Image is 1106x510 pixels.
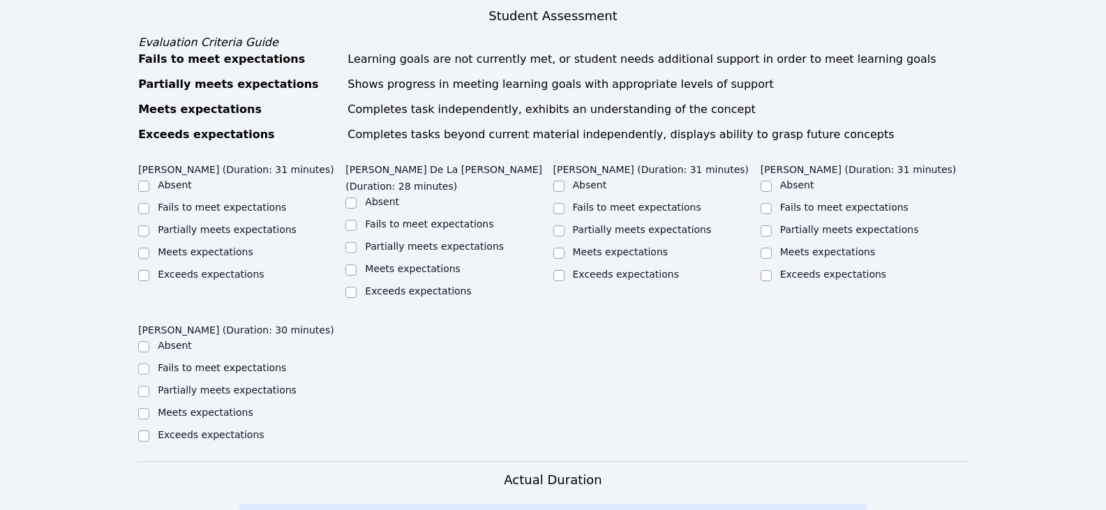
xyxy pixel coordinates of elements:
[780,246,876,257] label: Meets expectations
[138,76,339,93] div: Partially meets expectations
[348,51,968,68] div: Learning goals are not currently met, or student needs additional support in order to meet learni...
[780,269,886,280] label: Exceeds expectations
[365,263,461,274] label: Meets expectations
[348,126,968,143] div: Completes tasks beyond current material independently, displays ability to grasp future concepts
[345,157,553,195] legend: [PERSON_NAME] De La [PERSON_NAME] (Duration: 28 minutes)
[138,51,339,68] div: Fails to meet expectations
[158,429,264,440] label: Exceeds expectations
[158,362,286,373] label: Fails to meet expectations
[138,157,334,178] legend: [PERSON_NAME] (Duration: 31 minutes)
[348,76,968,93] div: Shows progress in meeting learning goals with appropriate levels of support
[780,202,909,213] label: Fails to meet expectations
[158,269,264,280] label: Exceeds expectations
[158,179,192,190] label: Absent
[365,285,471,297] label: Exceeds expectations
[573,179,607,190] label: Absent
[138,6,968,26] h3: Student Assessment
[138,34,968,51] div: Evaluation Criteria Guide
[158,384,297,396] label: Partially meets expectations
[158,246,253,257] label: Meets expectations
[780,224,919,235] label: Partially meets expectations
[761,157,957,178] legend: [PERSON_NAME] (Duration: 31 minutes)
[573,202,701,213] label: Fails to meet expectations
[365,218,493,230] label: Fails to meet expectations
[158,224,297,235] label: Partially meets expectations
[348,101,968,118] div: Completes task independently, exhibits an understanding of the concept
[158,340,192,351] label: Absent
[365,241,504,252] label: Partially meets expectations
[504,470,601,490] h3: Actual Duration
[780,179,814,190] label: Absent
[158,202,286,213] label: Fails to meet expectations
[138,317,334,338] legend: [PERSON_NAME] (Duration: 30 minutes)
[365,196,399,207] label: Absent
[573,269,679,280] label: Exceeds expectations
[158,407,253,418] label: Meets expectations
[573,246,668,257] label: Meets expectations
[138,126,339,143] div: Exceeds expectations
[573,224,712,235] label: Partially meets expectations
[138,101,339,118] div: Meets expectations
[553,157,749,178] legend: [PERSON_NAME] (Duration: 31 minutes)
